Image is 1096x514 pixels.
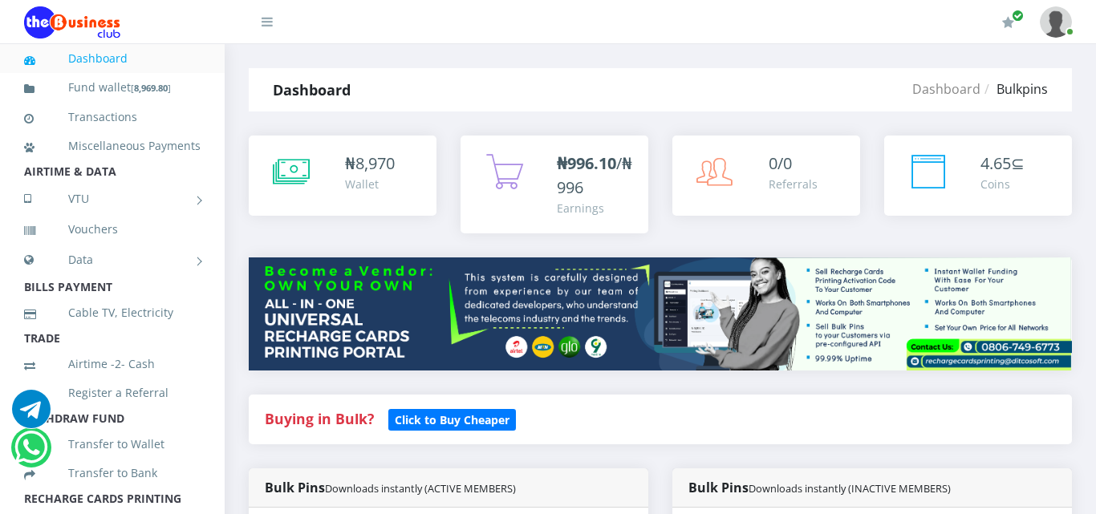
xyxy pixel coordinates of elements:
a: Miscellaneous Payments [24,127,201,164]
strong: Buying in Bulk? [265,409,374,428]
span: Renew/Upgrade Subscription [1012,10,1024,22]
a: Chat for support [14,440,47,467]
img: Logo [24,6,120,38]
a: Register a Referral [24,374,201,411]
a: Transfer to Bank [24,455,201,492]
small: [ ] [131,82,171,94]
a: Dashboard [912,80,980,98]
b: 8,969.80 [134,82,168,94]
img: multitenant_rcp.png [249,257,1072,370]
a: VTU [24,179,201,219]
i: Renew/Upgrade Subscription [1002,16,1014,29]
strong: Bulk Pins [688,479,951,496]
a: Transfer to Wallet [24,426,201,463]
a: Data [24,240,201,280]
a: ₦8,970 Wallet [249,136,436,216]
div: Referrals [769,176,818,192]
a: Cable TV, Electricity [24,294,201,331]
a: ₦996.10/₦996 Earnings [461,136,648,233]
span: 8,970 [355,152,395,174]
span: 4.65 [980,152,1011,174]
li: Bulkpins [980,79,1048,99]
a: Chat for support [12,402,51,428]
a: Transactions [24,99,201,136]
small: Downloads instantly (ACTIVE MEMBERS) [325,481,516,496]
div: Coins [980,176,1025,192]
span: /₦996 [557,152,632,198]
img: User [1040,6,1072,38]
a: Click to Buy Cheaper [388,409,516,428]
div: Wallet [345,176,395,192]
strong: Bulk Pins [265,479,516,496]
a: Airtime -2- Cash [24,346,201,382]
div: ₦ [345,152,395,176]
div: Earnings [557,200,632,217]
a: Fund wallet[8,969.80] [24,69,201,107]
div: ⊆ [980,152,1025,176]
a: Dashboard [24,40,201,77]
span: 0/0 [769,152,792,174]
b: ₦996.10 [557,152,616,174]
a: 0/0 Referrals [672,136,860,216]
b: Click to Buy Cheaper [395,412,509,427]
small: Downloads instantly (INACTIVE MEMBERS) [749,481,951,496]
a: Vouchers [24,211,201,248]
strong: Dashboard [273,80,351,99]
